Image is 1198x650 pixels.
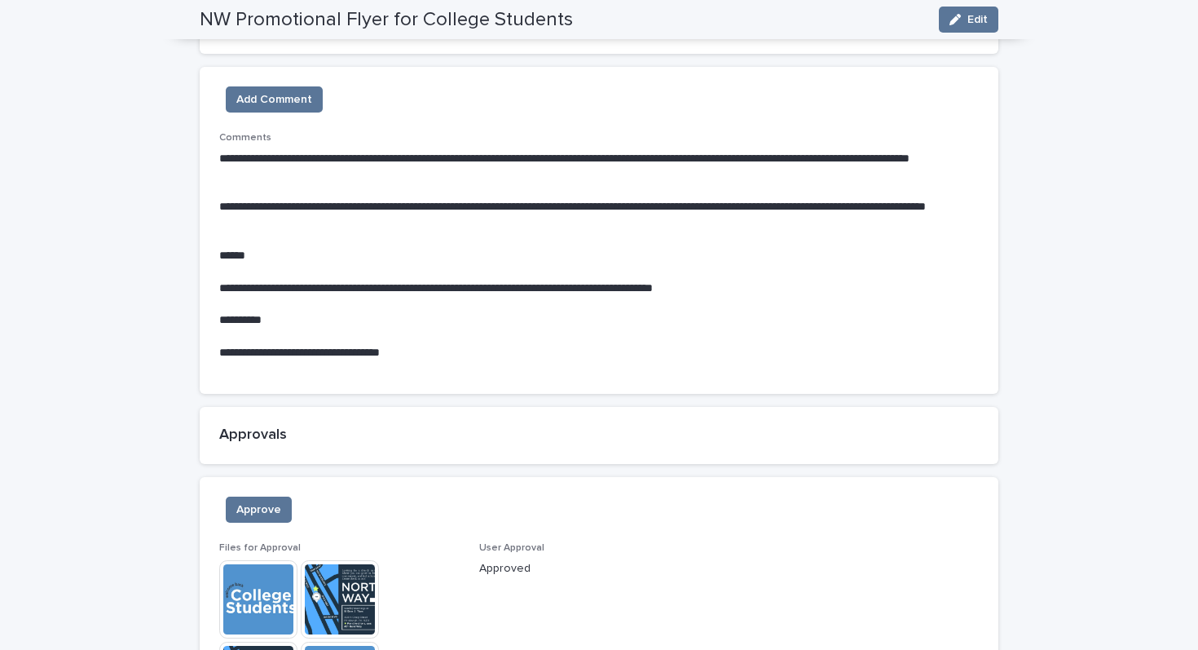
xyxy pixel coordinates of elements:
span: Files for Approval [219,543,301,553]
span: Add Comment [236,91,312,108]
span: User Approval [479,543,544,553]
button: Approve [226,497,292,523]
button: Edit [939,7,998,33]
button: Add Comment [226,86,323,113]
h2: NW Promotional Flyer for College Students [200,8,573,32]
span: Edit [967,14,988,25]
h2: Approvals [219,427,979,444]
span: Comments [219,133,271,143]
span: Approve [236,502,281,518]
p: Approved [479,560,720,577]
